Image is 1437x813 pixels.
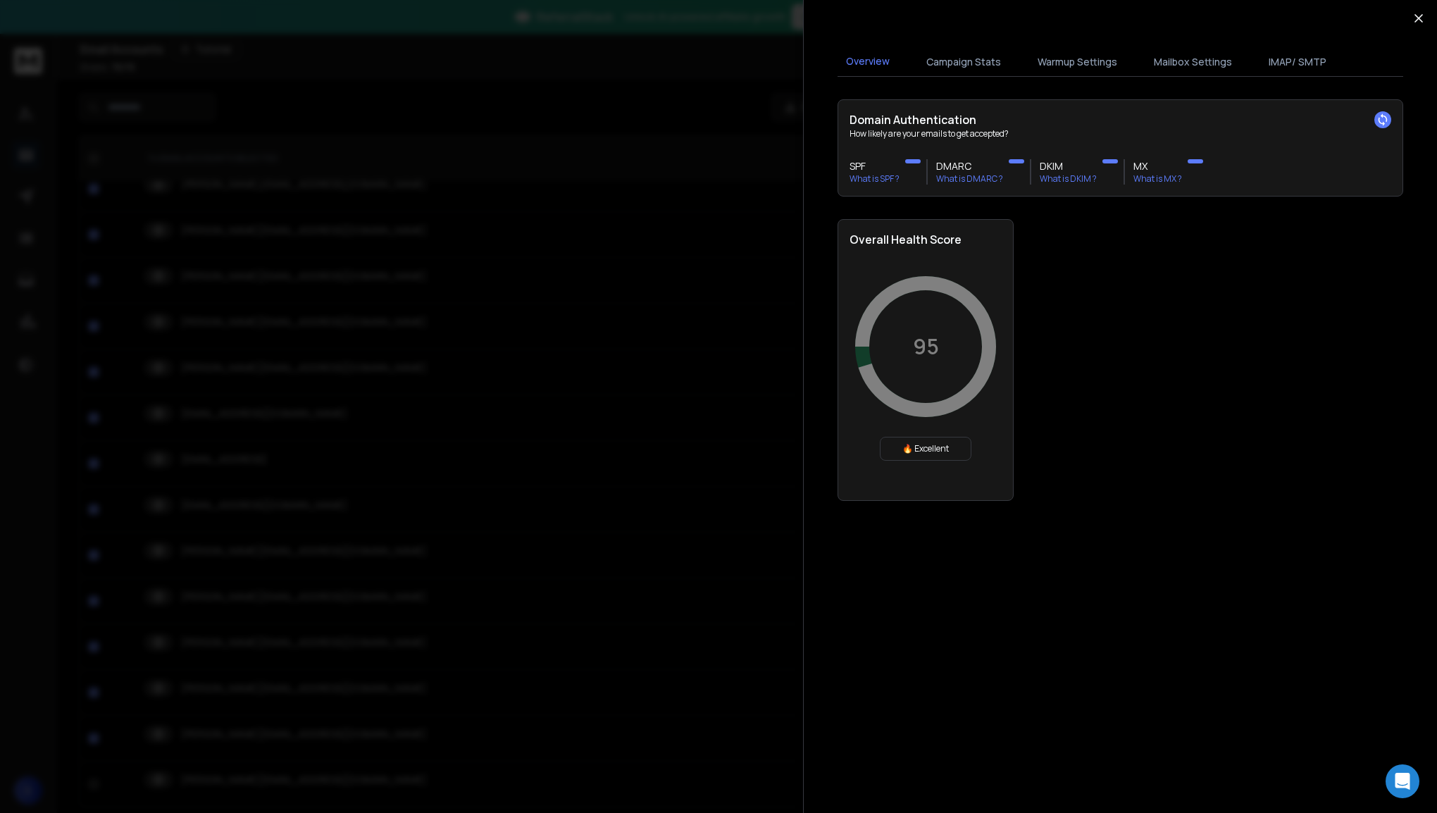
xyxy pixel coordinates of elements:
button: Overview [838,46,898,78]
h3: MX [1133,159,1182,173]
p: What is MX ? [1133,173,1182,185]
p: What is DKIM ? [1040,173,1097,185]
h3: SPF [850,159,900,173]
button: Campaign Stats [918,46,1009,77]
button: IMAP/ SMTP [1260,46,1335,77]
p: How likely are your emails to get accepted? [850,128,1391,139]
p: What is SPF ? [850,173,900,185]
h2: Overall Health Score [850,231,1002,248]
div: 🔥 Excellent [880,437,971,461]
button: Warmup Settings [1029,46,1126,77]
p: What is DMARC ? [936,173,1003,185]
h3: DMARC [936,159,1003,173]
p: 95 [913,334,939,359]
button: Mailbox Settings [1145,46,1240,77]
div: Open Intercom Messenger [1386,764,1419,798]
h3: DKIM [1040,159,1097,173]
h2: Domain Authentication [850,111,1391,128]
